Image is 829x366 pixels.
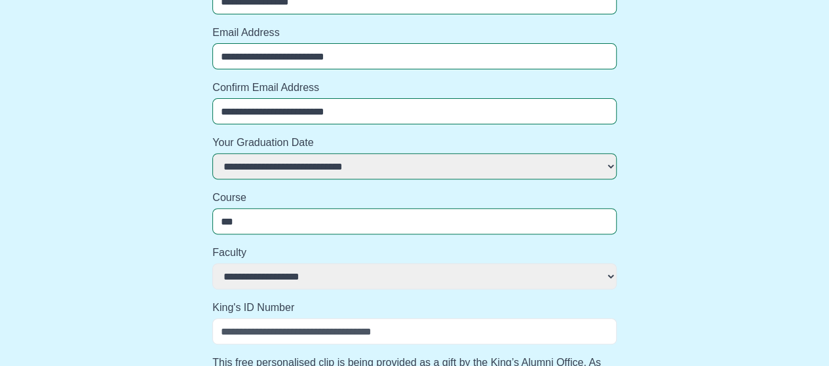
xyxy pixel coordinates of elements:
label: Your Graduation Date [212,135,617,151]
label: Course [212,190,617,206]
label: Confirm Email Address [212,80,617,96]
label: Email Address [212,25,617,41]
label: Faculty [212,245,617,261]
label: King's ID Number [212,300,617,316]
